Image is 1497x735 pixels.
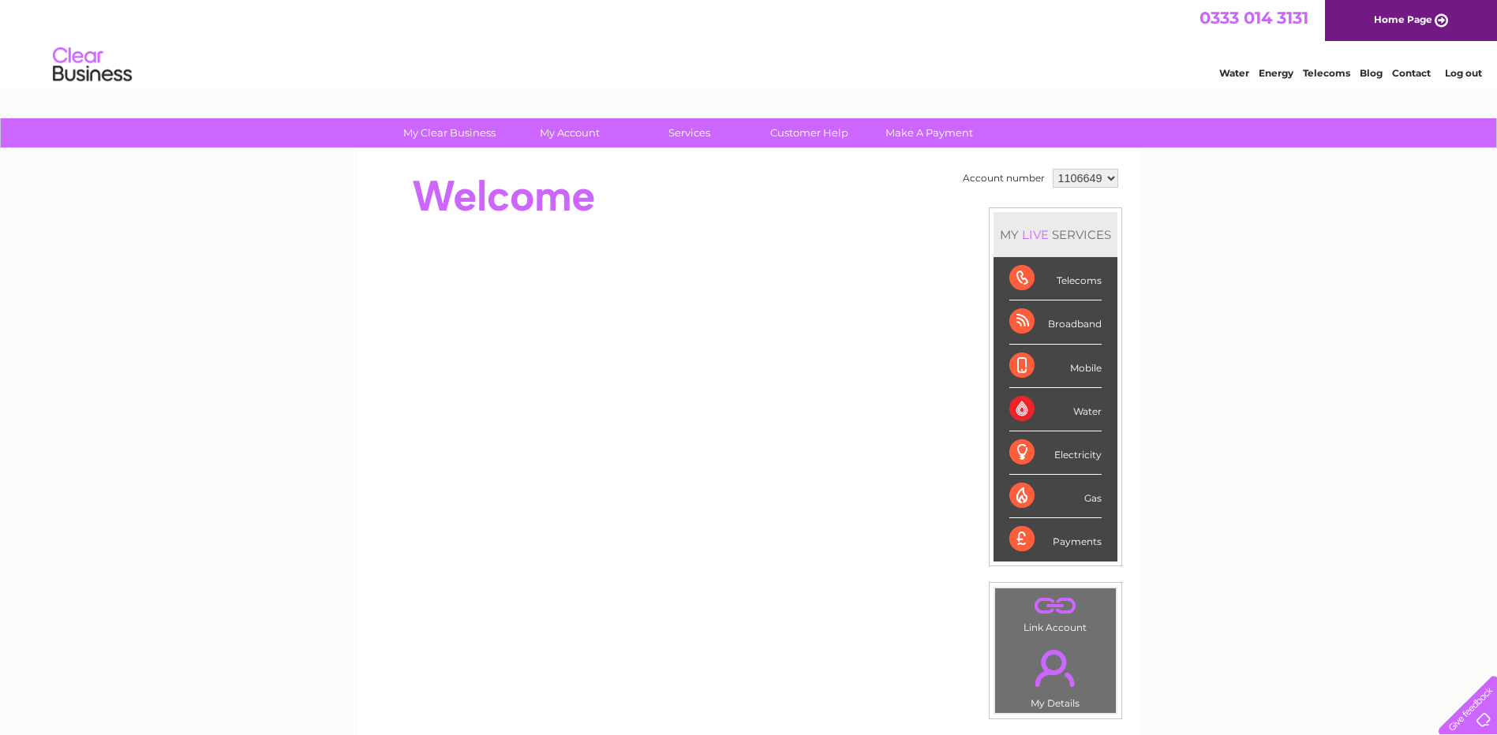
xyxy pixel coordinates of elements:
[1303,67,1350,79] a: Telecoms
[864,118,994,147] a: Make A Payment
[1009,257,1102,300] div: Telecoms
[1392,67,1431,79] a: Contact
[1009,518,1102,561] div: Payments
[999,592,1112,620] a: .
[999,640,1112,696] a: .
[1009,431,1102,475] div: Electricity
[959,165,1049,192] td: Account number
[1009,475,1102,518] div: Gas
[52,41,133,89] img: logo.png
[384,118,515,147] a: My Clear Business
[1009,345,1102,388] div: Mobile
[1360,67,1383,79] a: Blog
[1445,67,1482,79] a: Log out
[994,636,1117,714] td: My Details
[744,118,874,147] a: Customer Help
[1009,300,1102,344] div: Broadband
[1009,388,1102,431] div: Water
[504,118,634,147] a: My Account
[376,9,1122,76] div: Clear Business is a trading name of Verastar Limited (registered in [GEOGRAPHIC_DATA] No. 3667643...
[624,118,754,147] a: Services
[994,588,1117,637] td: Link Account
[1259,67,1293,79] a: Energy
[1219,67,1249,79] a: Water
[994,212,1117,257] div: MY SERVICES
[1199,8,1308,28] a: 0333 014 3131
[1019,227,1052,242] div: LIVE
